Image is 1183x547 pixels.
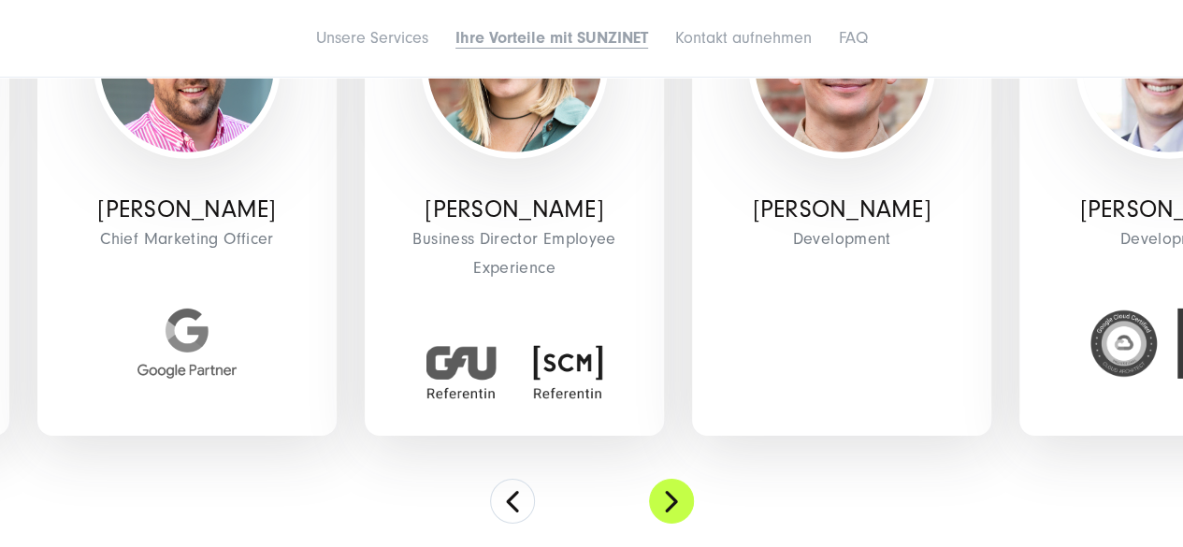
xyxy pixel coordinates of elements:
p: [PERSON_NAME] [379,197,650,223]
a: Unsere Services [316,28,428,48]
img: google-professional-cloud-architect-digitalagentur-SUNZINET [1089,309,1159,379]
img: GFU Referentin [417,338,505,408]
a: Kontakt aufnehmen [675,28,812,48]
img: Google Partner Agentur - Digitalagentur für Digital Marketing und Strategie SUNZINET [137,309,237,379]
span: Business Director Employee Experience [379,224,650,282]
a: Ihre Vorteile mit SUNZINET [455,28,648,48]
span: Chief Marketing Officer [51,224,323,253]
p: [PERSON_NAME] [706,197,977,223]
a: FAQ [839,28,868,48]
span: Development [706,224,977,253]
p: [PERSON_NAME] [51,197,323,223]
img: SCM Referentin Badge Digitalagentur SUNZINET [524,338,612,408]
